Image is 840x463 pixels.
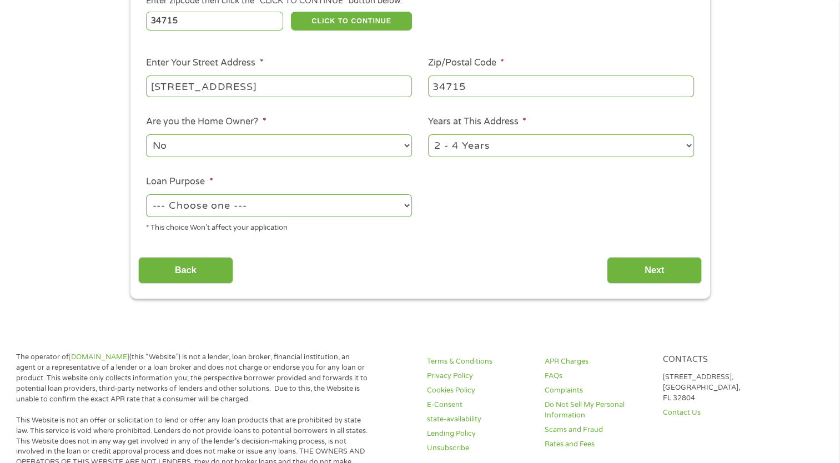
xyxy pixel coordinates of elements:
input: Back [138,257,233,284]
input: 1 Main Street [146,76,412,97]
a: Rates and Fees [545,439,649,450]
input: Enter Zipcode (e.g 01510) [146,12,283,31]
div: * This choice Won’t affect your application [146,219,412,234]
a: FAQs [545,371,649,381]
label: Enter Your Street Address [146,57,263,69]
a: [DOMAIN_NAME] [69,353,129,361]
a: state-availability [427,414,531,425]
input: Next [607,257,702,284]
label: Loan Purpose [146,176,213,188]
a: Scams and Fraud [545,425,649,435]
button: CLICK TO CONTINUE [291,12,412,31]
label: Years at This Address [428,116,526,128]
a: Contact Us [663,407,767,418]
a: Privacy Policy [427,371,531,381]
a: APR Charges [545,356,649,367]
a: Do Not Sell My Personal Information [545,400,649,421]
a: E-Consent [427,400,531,410]
h4: Contacts [663,355,767,365]
a: Complaints [545,385,649,396]
a: Terms & Conditions [427,356,531,367]
a: Cookies Policy [427,385,531,396]
label: Are you the Home Owner? [146,116,266,128]
a: Lending Policy [427,429,531,439]
a: Unsubscribe [427,443,531,454]
label: Zip/Postal Code [428,57,504,69]
p: The operator of (this “Website”) is not a lender, loan broker, financial institution, an agent or... [16,352,370,404]
p: [STREET_ADDRESS], [GEOGRAPHIC_DATA], FL 32804. [663,372,767,404]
